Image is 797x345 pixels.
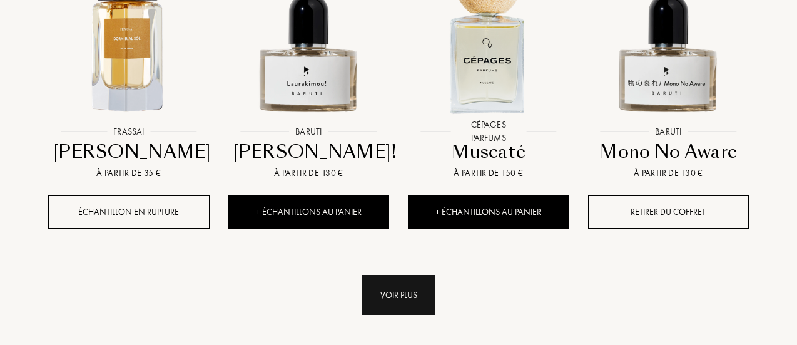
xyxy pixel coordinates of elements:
[362,275,435,315] div: Voir plus
[593,140,744,164] div: Mono No Aware
[588,195,749,229] div: Retirer du coffret
[413,167,564,180] div: À partir de 150 €
[413,140,564,164] div: Muscaté
[228,195,390,229] div: + Échantillons au panier
[593,167,744,180] div: À partir de 130 €
[408,195,569,229] div: + Échantillons au panier
[53,140,205,164] div: [PERSON_NAME]
[233,167,385,180] div: À partir de 130 €
[233,140,385,164] div: [PERSON_NAME]!
[53,167,205,180] div: À partir de 35 €
[48,195,210,229] div: Échantillon en rupture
